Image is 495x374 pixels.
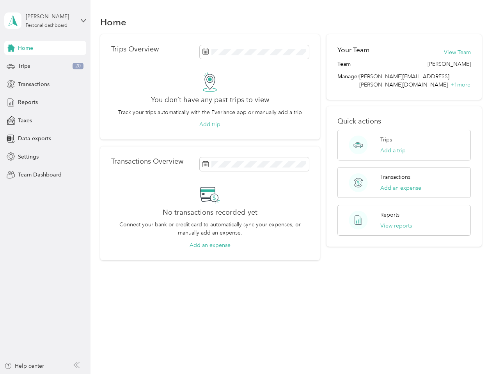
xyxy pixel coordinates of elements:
[444,48,471,56] button: View Team
[118,108,302,116] p: Track your trips automatically with the Everlance app or manually add a trip
[359,73,449,88] span: [PERSON_NAME][EMAIL_ADDRESS][PERSON_NAME][DOMAIN_NAME]
[380,146,406,155] button: Add a trip
[337,72,359,89] span: Manager
[18,80,50,88] span: Transactions
[190,241,231,249] button: Add an expense
[380,173,410,181] p: Transactions
[337,117,470,125] p: Quick actions
[380,222,412,230] button: View reports
[111,221,309,237] p: Connect your bank or credit card to automatically sync your expenses, or manually add an expense.
[428,60,471,68] span: [PERSON_NAME]
[337,45,369,55] h2: Your Team
[111,45,159,53] p: Trips Overview
[337,60,351,68] span: Team
[4,362,44,370] button: Help center
[18,62,30,70] span: Trips
[199,120,220,129] button: Add trip
[111,157,183,166] p: Transactions Overview
[151,96,269,104] h2: You don’t have any past trips to view
[163,208,257,217] h2: No transactions recorded yet
[18,116,32,125] span: Taxes
[18,153,39,161] span: Settings
[26,23,67,28] div: Personal dashboard
[380,211,399,219] p: Reports
[451,330,495,374] iframe: Everlance-gr Chat Button Frame
[73,63,83,70] span: 20
[26,12,75,21] div: [PERSON_NAME]
[18,134,51,143] span: Data exports
[380,184,421,192] button: Add an expense
[451,81,470,88] span: + 1 more
[18,98,38,106] span: Reports
[380,136,392,144] p: Trips
[100,18,126,26] h1: Home
[18,44,33,52] span: Home
[18,171,62,179] span: Team Dashboard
